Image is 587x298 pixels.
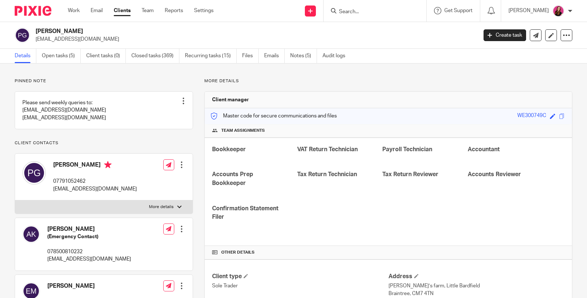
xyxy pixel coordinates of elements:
[22,161,46,185] img: svg%3E
[47,248,131,255] p: 078500810232
[550,113,555,119] span: Edit code
[149,204,174,210] p: More details
[91,7,103,14] a: Email
[53,178,137,185] p: 07791052462
[68,7,80,14] a: Work
[15,140,193,146] p: Client contacts
[212,171,253,186] span: Accounts Prep Bookkeeper
[47,282,131,290] h4: [PERSON_NAME]
[131,49,179,63] a: Closed tasks (369)
[204,78,572,84] p: More details
[22,225,40,243] img: svg%3E
[468,146,500,152] span: Accountant
[15,78,193,84] p: Pinned note
[389,273,565,280] h4: Address
[53,185,137,193] p: [EMAIL_ADDRESS][DOMAIN_NAME]
[42,49,81,63] a: Open tasks (5)
[142,7,154,14] a: Team
[212,273,388,280] h4: Client type
[104,161,112,168] i: Primary
[53,161,137,170] h4: [PERSON_NAME]
[221,128,265,134] span: Team assignments
[382,171,438,177] span: Tax Return Reviewer
[47,233,131,240] h5: (Emergency Contact)
[382,146,432,152] span: Payroll Technician
[517,112,546,120] div: WE300749C
[86,49,126,63] a: Client tasks (0)
[389,290,565,297] p: Braintree, CM7 4TN
[468,171,521,177] span: Accounts Reviewer
[244,274,248,278] span: Change Client type
[508,7,549,14] p: [PERSON_NAME]
[36,28,385,35] h2: [PERSON_NAME]
[530,29,542,41] a: Send new email
[322,49,351,63] a: Audit logs
[212,282,388,290] p: Sole Trader
[221,250,255,255] span: Other details
[15,49,36,63] a: Details
[444,8,473,13] span: Get Support
[484,29,526,41] a: Create task
[36,36,473,43] p: [EMAIL_ADDRESS][DOMAIN_NAME]
[559,113,565,119] span: Copy to clipboard
[389,282,565,290] p: [PERSON_NAME]’s farm, Little Bardfield
[194,7,214,14] a: Settings
[414,274,419,278] span: Edit Address
[15,28,30,43] img: svg%3E
[165,7,183,14] a: Reports
[47,225,131,233] h4: [PERSON_NAME]
[545,29,557,41] a: Edit client
[338,9,404,15] input: Search
[264,49,285,63] a: Emails
[553,5,564,17] img: 21.png
[47,255,131,263] p: [EMAIL_ADDRESS][DOMAIN_NAME]
[114,7,131,14] a: Clients
[297,171,357,177] span: Tax Return Technician
[212,206,278,220] span: Confirmation Statement Filer
[242,49,259,63] a: Files
[185,49,237,63] a: Recurring tasks (15)
[212,96,249,103] h3: Client manager
[290,49,317,63] a: Notes (5)
[15,6,51,16] img: Pixie
[297,146,358,152] span: VAT Return Technician
[212,146,246,152] span: Bookkeeper
[210,112,337,120] p: Master code for secure communications and files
